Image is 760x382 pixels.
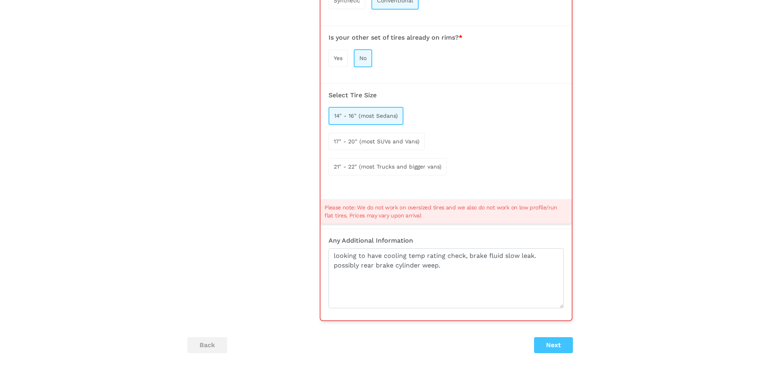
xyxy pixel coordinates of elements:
[334,113,398,119] span: 14" - 16" (most Sedans)
[334,55,343,61] span: Yes
[329,237,564,244] h3: Any Additional Information
[329,92,564,99] h3: Select Tire Size
[334,138,419,145] span: 17" - 20" (most SUVs and Vans)
[359,55,367,61] span: No
[329,34,564,41] h3: Is your other set of tires already on rims?
[534,337,573,353] button: Next
[325,203,558,219] span: Please note: We do not work on oversized tires and we also do not work on low profile/run flat ti...
[187,337,227,353] button: back
[334,163,441,170] span: 21" - 22" (most Trucks and bigger vans)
